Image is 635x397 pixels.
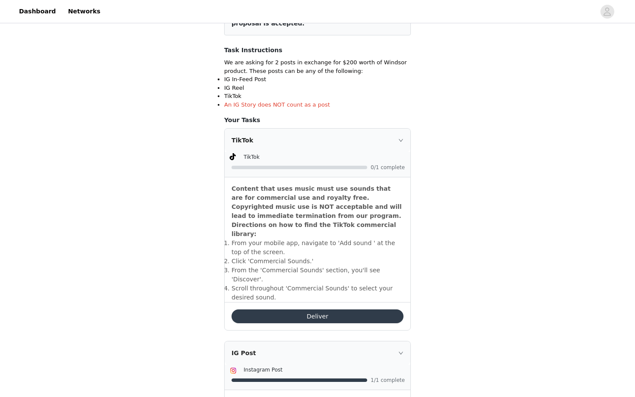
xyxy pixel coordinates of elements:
li: IG In-Feed Post [224,75,411,84]
img: Instagram Icon [230,367,237,374]
li: IG Reel [224,84,411,92]
h4: Task Instructions [224,46,411,55]
div: icon: rightTikTok [225,129,410,152]
a: Networks [63,2,105,21]
li: TikTok [224,92,411,101]
button: Deliver [232,309,403,323]
span: 1/1 complete [371,378,405,383]
strong: Content that uses music must use sounds that are for commercial use and royalty free. Copyrighted... [232,185,402,237]
span: Instagram Post [244,367,283,373]
li: ​From the 'Commercial Sounds' section, you'll see 'Discover'. [232,266,403,284]
span: An IG Story does NOT count as a post [224,101,330,108]
div: avatar [603,5,611,19]
h4: Your Tasks [224,116,411,125]
a: Dashboard [14,2,61,21]
div: icon: rightIG Post [225,341,410,365]
span: 0/1 complete [371,165,405,170]
i: icon: right [398,350,403,356]
li: ​Scroll throughout 'Commercial Sounds' to select your desired sound. [232,284,403,302]
li: ​Click 'Commercial Sounds.' [232,257,403,266]
span: TikTok [244,154,260,160]
p: We are asking for 2 posts in exchange for $200 worth of Windsor product. These posts can be any o... [224,58,411,75]
li: ​From your mobile app, navigate to 'Add sound ' at the top of the screen. [232,239,403,257]
i: icon: right [398,138,403,143]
